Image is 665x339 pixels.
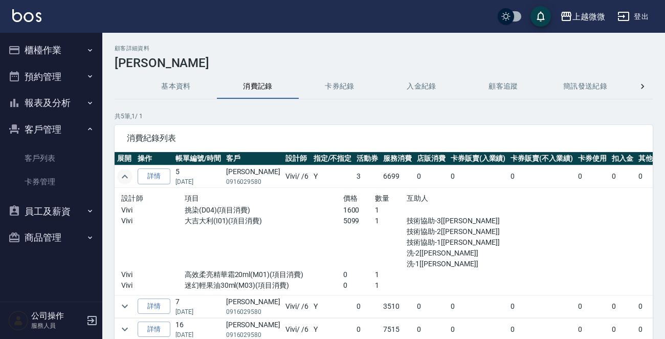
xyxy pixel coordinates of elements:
p: 洗-2[[PERSON_NAME]] [407,248,502,259]
p: 大吉大利(I01)(項目消費) [185,216,343,226]
p: 0916029580 [226,307,280,316]
p: 1 [375,205,407,216]
td: 0 [575,165,609,188]
td: 0 [575,295,609,317]
td: 0 [414,295,448,317]
button: save [530,6,551,27]
td: 0 [508,295,575,317]
button: 顧客追蹤 [462,74,544,99]
p: [DATE] [175,307,221,316]
h3: [PERSON_NAME] [115,56,653,70]
button: 客戶管理 [4,116,98,143]
p: 5099 [343,216,375,226]
td: 0 [609,165,636,188]
p: Vivi [121,269,185,280]
th: 帳單編號/時間 [173,152,224,165]
button: 上越微微 [556,6,609,27]
p: 1600 [343,205,375,216]
td: Y [311,295,354,317]
p: 1 [375,269,407,280]
button: 入金紀錄 [381,74,462,99]
td: 5 [173,165,224,188]
span: 消費紀錄列表 [127,133,640,143]
td: Vivi / /6 [283,165,311,188]
button: 預約管理 [4,63,98,90]
td: 7 [173,295,224,317]
h5: 公司操作 [31,311,83,321]
button: 消費記錄 [217,74,299,99]
td: [PERSON_NAME] [224,165,283,188]
td: 0 [609,295,636,317]
p: 共 5 筆, 1 / 1 [115,112,653,121]
th: 操作 [135,152,173,165]
td: 0 [354,295,381,317]
a: 詳情 [138,168,170,184]
button: 登出 [613,7,653,26]
span: 項目 [185,194,199,202]
img: Logo [12,9,41,22]
td: 0 [448,165,508,188]
th: 活動券 [354,152,381,165]
th: 卡券販賣(入業績) [448,152,508,165]
a: 卡券管理 [4,170,98,194]
th: 指定/不指定 [311,152,354,165]
button: expand row [117,169,132,184]
button: 卡券紀錄 [299,74,381,99]
span: 設計師 [121,194,143,202]
th: 卡券使用 [575,152,609,165]
button: 員工及薪資 [4,198,98,225]
td: 0 [414,165,448,188]
img: Person [8,310,29,331]
p: 技術協助-2[[PERSON_NAME]] [407,226,502,237]
td: 6699 [381,165,414,188]
span: 價格 [343,194,358,202]
button: 櫃檯作業 [4,37,98,63]
button: expand row [117,322,132,337]
span: 互助人 [407,194,429,202]
th: 扣入金 [609,152,636,165]
p: 0 [343,269,375,280]
a: 詳情 [138,299,170,314]
p: 迷幻輕果油30ml(M03)(項目消費) [185,280,343,291]
button: 商品管理 [4,224,98,251]
button: 簡訊發送紀錄 [544,74,626,99]
p: [DATE] [175,177,221,186]
th: 展開 [115,152,135,165]
td: 3 [354,165,381,188]
td: Vivi / /6 [283,295,311,317]
td: [PERSON_NAME] [224,295,283,317]
p: Vivi [121,205,185,216]
td: 0 [508,165,575,188]
p: 高效柔亮精華霜20ml(M01)(項目消費) [185,269,343,280]
p: 服務人員 [31,321,83,330]
td: 0 [448,295,508,317]
p: 0916029580 [226,177,280,186]
button: 報表及分析 [4,90,98,116]
a: 詳情 [138,322,170,337]
button: expand row [117,299,132,314]
p: 洗-1[[PERSON_NAME]] [407,259,502,269]
td: 3510 [381,295,414,317]
div: 上越微微 [572,10,605,23]
p: 1 [375,280,407,291]
a: 客戶列表 [4,146,98,170]
th: 客戶 [224,152,283,165]
th: 服務消費 [381,152,414,165]
td: Y [311,165,354,188]
p: Vivi [121,216,185,226]
th: 設計師 [283,152,311,165]
p: 技術協助-3[[PERSON_NAME]] [407,216,502,226]
p: 技術協助-1[[PERSON_NAME]] [407,237,502,248]
span: 數量 [375,194,390,202]
h2: 顧客詳細資料 [115,45,653,52]
button: 基本資料 [135,74,217,99]
p: 0 [343,280,375,291]
th: 店販消費 [414,152,448,165]
p: 1 [375,216,407,226]
th: 卡券販賣(不入業績) [508,152,575,165]
p: 挑染(D04)(項目消費) [185,205,343,216]
p: Vivi [121,280,185,291]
